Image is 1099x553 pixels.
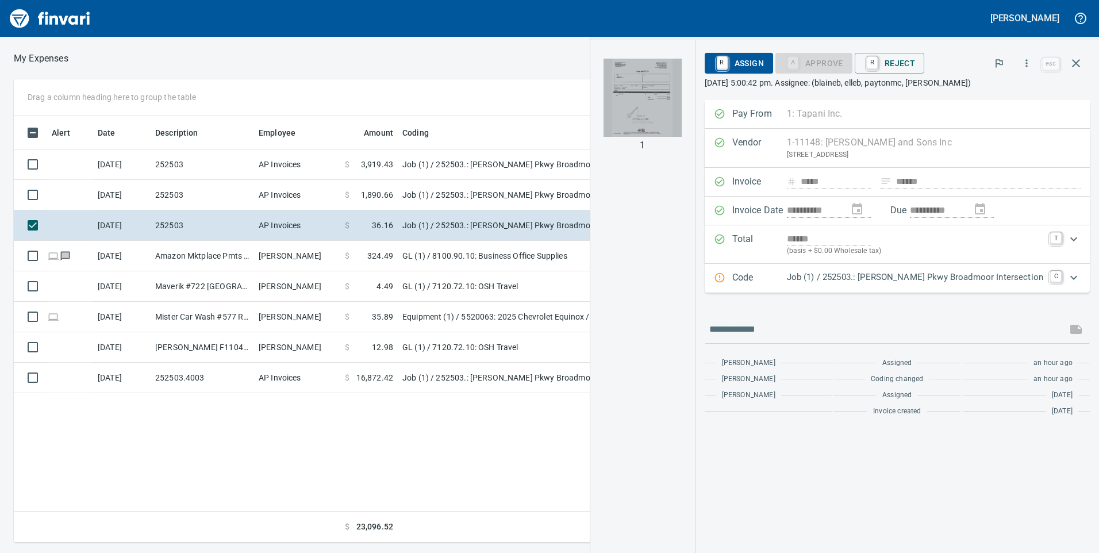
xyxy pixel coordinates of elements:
span: an hour ago [1033,358,1073,369]
span: 324.49 [367,250,393,262]
span: [DATE] [1052,406,1073,417]
td: Maverik #722 [GEOGRAPHIC_DATA] OR [151,271,254,302]
span: 4.49 [376,281,393,292]
span: 12.98 [372,341,393,353]
td: Equipment (1) / 5520063: 2025 Chevrolet Equinox / 130: Fuel / 2: Parts/Other [398,302,685,332]
span: This records your message into the invoice and notifies anyone mentioned [1062,316,1090,343]
span: Employee [259,126,310,140]
td: [PERSON_NAME] [254,302,340,332]
p: (basis + $0.00 Wholesale tax) [787,245,1043,257]
span: Coding [402,126,429,140]
td: 252503 [151,149,254,180]
p: 1 [640,139,645,152]
td: [DATE] [93,363,151,393]
a: T [1050,232,1062,244]
span: Description [155,126,198,140]
span: [PERSON_NAME] [722,358,775,369]
span: Assign [714,53,764,73]
td: Job (1) / 252503.: [PERSON_NAME] Pkwy Broadmoor Intersection [398,149,685,180]
span: Amount [364,126,393,140]
span: $ [345,159,349,170]
td: GL (1) / 7120.72.10: OSH Travel [398,332,685,363]
span: 23,096.52 [356,521,393,533]
span: Alert [52,126,70,140]
img: Finvari [7,5,93,32]
p: [DATE] 5:00:42 pm. Assignee: (blaineb, elleb, paytonmc, [PERSON_NAME]) [705,77,1090,89]
td: [PERSON_NAME] [254,241,340,271]
td: Job (1) / 252503.: [PERSON_NAME] Pkwy Broadmoor Intersection [398,363,685,393]
td: 252503 [151,210,254,241]
td: [DATE] [93,210,151,241]
span: $ [345,521,349,533]
button: Flag [986,51,1012,76]
button: [PERSON_NAME] [987,9,1062,27]
span: $ [345,281,349,292]
td: [DATE] [93,180,151,210]
td: 252503 [151,180,254,210]
h5: [PERSON_NAME] [990,12,1059,24]
p: My Expenses [14,52,68,66]
td: 252503.4003 [151,363,254,393]
span: Reject [864,53,915,73]
td: Job (1) / 252503.: [PERSON_NAME] Pkwy Broadmoor Intersection [398,180,685,210]
span: [PERSON_NAME] [722,374,775,385]
span: Assigned [882,358,912,369]
span: Date [98,126,116,140]
td: [DATE] [93,149,151,180]
td: [DATE] [93,332,151,363]
span: Close invoice [1039,49,1090,77]
span: Online transaction [47,313,59,320]
td: GL (1) / 8100.90.10: Business Office Supplies [398,241,685,271]
td: AP Invoices [254,149,340,180]
span: Employee [259,126,295,140]
button: More [1014,51,1039,76]
td: [DATE] [93,271,151,302]
span: 35.89 [372,311,393,322]
td: Mister Car Wash #577 Richland [GEOGRAPHIC_DATA] [151,302,254,332]
td: [PERSON_NAME] [254,332,340,363]
div: Job Phase required [775,57,852,67]
td: [PERSON_NAME] [254,271,340,302]
a: R [867,56,878,69]
a: esc [1042,57,1059,70]
span: $ [345,341,349,353]
td: Job (1) / 252503.: [PERSON_NAME] Pkwy Broadmoor Intersection [398,210,685,241]
td: AP Invoices [254,363,340,393]
span: $ [345,372,349,383]
span: $ [345,189,349,201]
span: Coding [402,126,444,140]
span: [DATE] [1052,390,1073,401]
p: Drag a column heading here to group the table [28,91,196,103]
td: [PERSON_NAME] F11042 Baker City OR [151,332,254,363]
span: 36.16 [372,220,393,231]
td: AP Invoices [254,180,340,210]
span: 3,919.43 [361,159,393,170]
span: $ [345,250,349,262]
span: Online transaction [47,252,59,259]
span: Amount [349,126,393,140]
span: Description [155,126,213,140]
span: Alert [52,126,85,140]
span: 1,890.66 [361,189,393,201]
p: Code [732,271,787,286]
span: Date [98,126,130,140]
span: Invoice created [873,406,921,417]
span: Assigned [882,390,912,401]
img: Page 1 [604,59,682,137]
td: AP Invoices [254,210,340,241]
a: R [717,56,728,69]
button: RAssign [705,53,773,74]
div: Expand [705,225,1090,264]
nav: breadcrumb [14,52,68,66]
span: $ [345,311,349,322]
span: Has messages [59,252,71,259]
p: Job (1) / 252503.: [PERSON_NAME] Pkwy Broadmoor Intersection [787,271,1043,284]
td: [DATE] [93,241,151,271]
td: GL (1) / 7120.72.10: OSH Travel [398,271,685,302]
span: Coding changed [871,374,923,385]
span: an hour ago [1033,374,1073,385]
span: 16,872.42 [356,372,393,383]
span: [PERSON_NAME] [722,390,775,401]
span: $ [345,220,349,231]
